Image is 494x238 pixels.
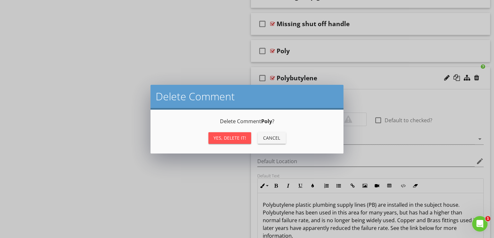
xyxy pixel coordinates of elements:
[214,134,246,141] div: Yes, Delete it!
[485,216,490,221] span: 1
[263,134,281,141] div: Cancel
[208,132,251,144] button: Yes, Delete it!
[472,216,488,232] iframe: Intercom live chat
[261,118,272,125] strong: Poly
[158,117,336,125] p: Delete Comment ?
[258,132,286,144] button: Cancel
[156,90,338,103] h2: Delete Comment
